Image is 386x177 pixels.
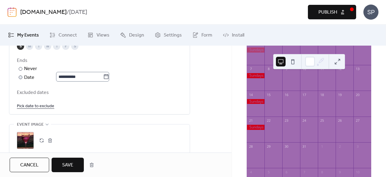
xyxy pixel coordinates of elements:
div: Sundays by Appointment or Private Parties call or text (607) 765-8601 to shedule [247,125,264,130]
b: [DATE] [69,7,87,18]
button: Cancel [10,158,49,172]
div: F [62,43,69,50]
div: 20 [355,92,360,97]
span: My Events [17,32,39,39]
b: / [67,7,69,18]
div: 10 [302,67,306,71]
div: 13 [355,67,360,71]
div: SP [363,5,378,20]
div: 29 [266,144,271,149]
span: Event image [17,121,44,128]
div: Date [24,74,109,82]
img: logo [8,7,17,17]
a: Install [218,27,249,43]
div: Never [24,65,37,72]
div: S [71,43,78,50]
div: M [26,43,33,50]
a: Design [115,27,149,43]
div: 1 [320,144,324,149]
div: 30 [284,144,289,149]
button: Publish [308,5,356,19]
div: W [44,43,51,50]
div: 5 [266,170,271,174]
div: 4 [248,170,253,174]
div: Sundays by Appointment or Private Parties call or text (607) 765-8601 to shedule [247,99,264,104]
div: 19 [337,92,342,97]
div: 10 [355,170,360,174]
a: Connect [45,27,81,43]
div: 6 [284,170,289,174]
div: Ends [17,57,181,64]
div: T [53,43,60,50]
div: 2 [337,144,342,149]
span: Settings [164,32,182,39]
div: 31 [302,144,306,149]
span: Pick date to exclude [17,103,54,110]
span: Connect [59,32,77,39]
span: Views [96,32,109,39]
div: 22 [266,118,271,123]
div: S [17,43,24,50]
div: 12 [337,67,342,71]
div: 25 [320,118,324,123]
div: 24 [302,118,306,123]
a: Views [83,27,114,43]
div: 7 [248,67,253,71]
div: 17 [302,92,306,97]
div: T [35,43,42,50]
div: ; [17,132,34,149]
div: 9 [337,170,342,174]
div: 16 [284,92,289,97]
div: 7 [302,170,306,174]
div: 23 [284,118,289,123]
div: 15 [266,92,271,97]
button: Save [52,158,84,172]
a: My Events [4,27,43,43]
span: Form [201,32,212,39]
span: Excluded dates [17,89,182,96]
div: Sundays by Appointment or Private Parties call or text (607) 765-8601 to shedule [247,47,264,53]
span: Install [232,32,244,39]
div: 14 [248,92,253,97]
div: 3 [355,144,360,149]
a: [DOMAIN_NAME] [20,7,67,18]
div: 9 [284,67,289,71]
div: 26 [337,118,342,123]
div: Sundays by Appointment or Private Parties call or text (607) 765-8601 to shedule [247,73,264,78]
div: 28 [248,144,253,149]
div: 8 [320,170,324,174]
div: 18 [320,92,324,97]
a: Form [188,27,217,43]
span: Cancel [20,162,39,169]
span: Publish [318,9,337,16]
div: 27 [355,118,360,123]
div: 8 [266,67,271,71]
div: 21 [248,118,253,123]
span: Design [129,32,144,39]
div: 11 [320,67,324,71]
a: Settings [150,27,186,43]
span: Save [62,162,73,169]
